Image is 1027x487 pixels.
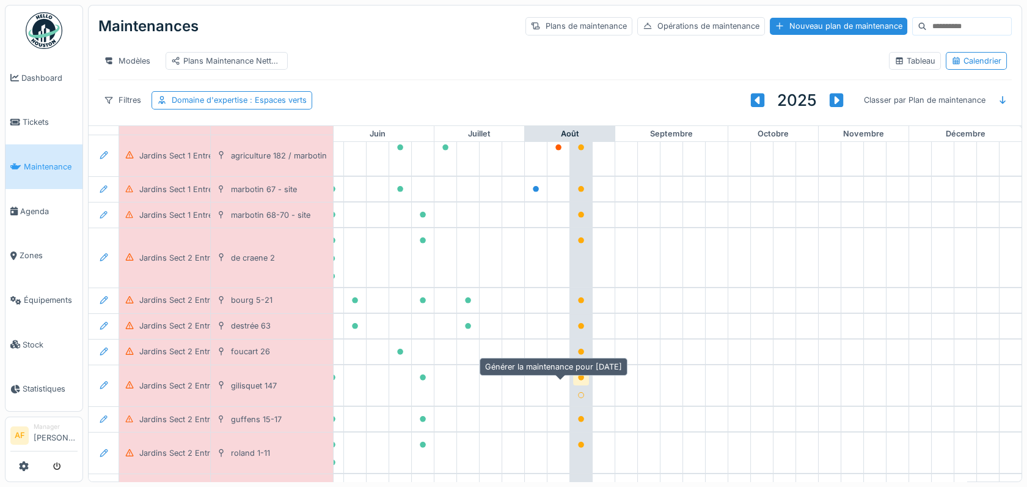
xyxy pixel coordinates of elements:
[34,422,78,448] li: [PERSON_NAME]
[231,346,270,357] div: foucart 26
[24,294,78,306] span: Équipements
[171,55,282,67] div: Plans Maintenance Nettoyage
[480,358,627,376] div: Générer la maintenance pour [DATE]
[172,94,307,106] div: Domaine d'expertise
[525,126,615,142] div: août
[23,383,78,395] span: Statistiques
[728,126,818,142] div: octobre
[247,95,307,105] span: : Espaces verts
[5,100,82,145] a: Tickets
[139,414,289,425] div: Jardins Sect 2 Entretien - Tonte Pelouse
[21,72,78,84] span: Dashboard
[231,447,270,459] div: roland 1-11
[5,367,82,412] a: Statistiques
[5,56,82,100] a: Dashboard
[231,320,271,332] div: destrée 63
[819,126,908,142] div: novembre
[615,126,728,142] div: septembre
[525,17,632,35] div: Plans de maintenance
[951,55,1001,67] div: Calendrier
[20,250,78,261] span: Zones
[5,322,82,367] a: Stock
[139,294,289,306] div: Jardins Sect 2 Entretien - Tonte Pelouse
[909,126,1022,142] div: décembre
[26,12,62,49] img: Badge_color-CXgf-gQk.svg
[5,144,82,189] a: Maintenance
[139,209,287,221] div: Jardins Sect 1 Entretien - Tonte Pelouse
[139,150,287,162] div: Jardins Sect 1 Entretien - Tonte Pelouse
[5,234,82,278] a: Zones
[98,10,199,42] div: Maintenances
[98,52,156,70] div: Modèles
[770,18,907,34] div: Nouveau plan de maintenance
[231,252,275,264] div: de craene 2
[5,189,82,234] a: Agenda
[321,126,434,142] div: juin
[231,150,372,162] div: agriculture 182 / marbotin 18-26 - site
[23,339,78,351] span: Stock
[139,320,289,332] div: Jardins Sect 2 Entretien - Tonte Pelouse
[20,206,78,217] span: Agenda
[23,116,78,128] span: Tickets
[894,55,935,67] div: Tableau
[231,184,297,195] div: marbotin 67 - site
[34,422,78,431] div: Manager
[139,184,287,195] div: Jardins Sect 1 Entretien - Tonte Pelouse
[98,91,147,109] div: Filtres
[231,414,282,425] div: guffens 15-17
[139,252,289,264] div: Jardins Sect 2 Entretien - Tonte Pelouse
[777,91,817,110] h3: 2025
[231,209,310,221] div: marbotin 68-70 - site
[231,294,272,306] div: bourg 5-21
[24,161,78,173] span: Maintenance
[5,278,82,322] a: Équipements
[139,380,289,392] div: Jardins Sect 2 Entretien - Tonte Pelouse
[637,17,765,35] div: Opérations de maintenance
[139,346,289,357] div: Jardins Sect 2 Entretien - Tonte Pelouse
[434,126,524,142] div: juillet
[139,447,289,459] div: Jardins Sect 2 Entretien - Tonte Pelouse
[10,426,29,445] li: AF
[858,91,991,109] div: Classer par Plan de maintenance
[10,422,78,452] a: AF Manager[PERSON_NAME]
[231,380,277,392] div: gilisquet 147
